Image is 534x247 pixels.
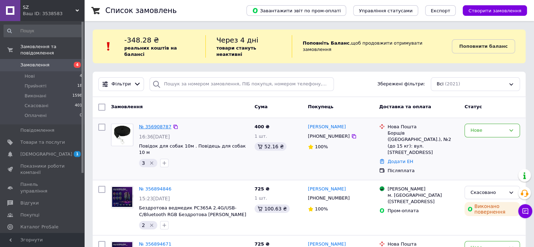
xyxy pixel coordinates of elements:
[388,192,459,205] div: м. [GEOGRAPHIC_DATA] ([STREET_ADDRESS]
[25,103,48,109] span: Скасовані
[456,8,527,13] a: Створити замовлення
[142,160,145,166] span: 3
[25,83,46,89] span: Прийняті
[103,41,114,52] img: :exclamation:
[20,200,39,206] span: Відгуки
[464,104,482,109] span: Статус
[255,241,270,247] span: 725 ₴
[388,168,459,174] div: Післяплата
[255,204,290,213] div: 100.63 ₴
[139,196,170,201] span: 15:23[DATE]
[142,222,145,228] span: 2
[25,93,46,99] span: Виконані
[74,62,81,68] span: 4
[80,73,82,79] span: 4
[139,134,170,139] span: 16:36[DATE]
[308,186,346,193] a: [PERSON_NAME]
[111,124,133,146] a: Фото товару
[124,36,159,44] span: -348.28 ₴
[252,7,341,14] span: Завантажити звіт по пром-оплаті
[20,151,72,157] span: [DEMOGRAPHIC_DATA]
[388,208,459,214] div: Пром-оплата
[216,45,256,57] b: товари стануть неактивні
[20,62,50,68] span: Замовлення
[25,73,35,79] span: Нові
[150,77,334,91] input: Пошук за номером замовлення, ПІБ покупця, номером телефону, Email, номером накладної
[518,204,532,218] button: Чат з покупцем
[139,186,171,191] a: № 356894846
[139,241,171,247] a: № 356894671
[255,186,270,191] span: 725 ₴
[23,11,84,17] div: Ваш ID: 3538583
[306,132,351,141] div: [PHONE_NUMBER]
[112,124,132,146] img: Фото товару
[388,124,459,130] div: Нова Пошта
[359,8,413,13] span: Управління статусами
[80,112,82,119] span: 0
[149,160,154,166] svg: Видалити мітку
[255,195,267,201] span: 1 шт.
[388,186,459,192] div: [PERSON_NAME]
[112,81,131,87] span: Фільтри
[468,8,521,13] span: Створити замовлення
[459,44,508,49] b: Поповнити баланс
[353,5,418,16] button: Управління статусами
[20,181,65,194] span: Панель управління
[20,127,54,134] span: Повідомлення
[470,189,506,196] div: Скасовано
[149,222,154,228] svg: Видалити мітку
[216,36,258,44] span: Через 4 дні
[470,127,506,134] div: Нове
[105,6,177,15] h1: Список замовлень
[20,163,65,176] span: Показники роботи компанії
[315,206,328,212] span: 100%
[315,144,328,149] span: 100%
[124,45,177,57] b: реальних коштів на балансі
[25,112,47,119] span: Оплачені
[20,44,84,56] span: Замовлення та повідомлення
[303,40,349,46] b: Поповніть Баланс
[437,81,444,87] span: Всі
[255,124,270,129] span: 400 ₴
[306,194,351,203] div: [PHONE_NUMBER]
[4,25,83,37] input: Пошук
[425,5,456,16] button: Експорт
[255,104,268,109] span: Cума
[308,104,334,109] span: Покупець
[377,81,425,87] span: Збережені фільтри:
[255,134,267,139] span: 1 шт.
[139,143,246,155] a: Повідок для собак 10м . Повідець для собак 10 м
[72,93,82,99] span: 1598
[388,130,459,156] div: Борщів ([GEOGRAPHIC_DATA].), №2 (до 15 кг): вул. [STREET_ADDRESS]
[111,186,133,208] a: Фото товару
[445,81,460,86] span: (2021)
[292,35,452,58] div: , щоб продовжити отримувати замовлення
[388,159,413,164] a: Додати ЕН
[379,104,431,109] span: Доставка та оплата
[74,151,81,157] span: 1
[111,187,133,207] img: Фото товару
[452,39,515,53] a: Поповнити баланс
[139,205,246,217] a: Бездротова ведмедик PC365A 2.4G/USB-C/Bluetooth RGB Бездротова [PERSON_NAME]
[246,5,346,16] button: Завантажити звіт по пром-оплаті
[308,124,346,130] a: [PERSON_NAME]
[77,83,82,89] span: 18
[431,8,450,13] span: Експорт
[255,142,286,151] div: 52.16 ₴
[23,4,75,11] span: SZ
[20,212,39,218] span: Покупці
[463,5,527,16] button: Створити замовлення
[75,103,82,109] span: 401
[464,202,520,216] div: Виконано повернення
[20,224,58,230] span: Каталог ProSale
[20,139,65,145] span: Товари та послуги
[139,124,171,129] a: № 356908787
[111,104,143,109] span: Замовлення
